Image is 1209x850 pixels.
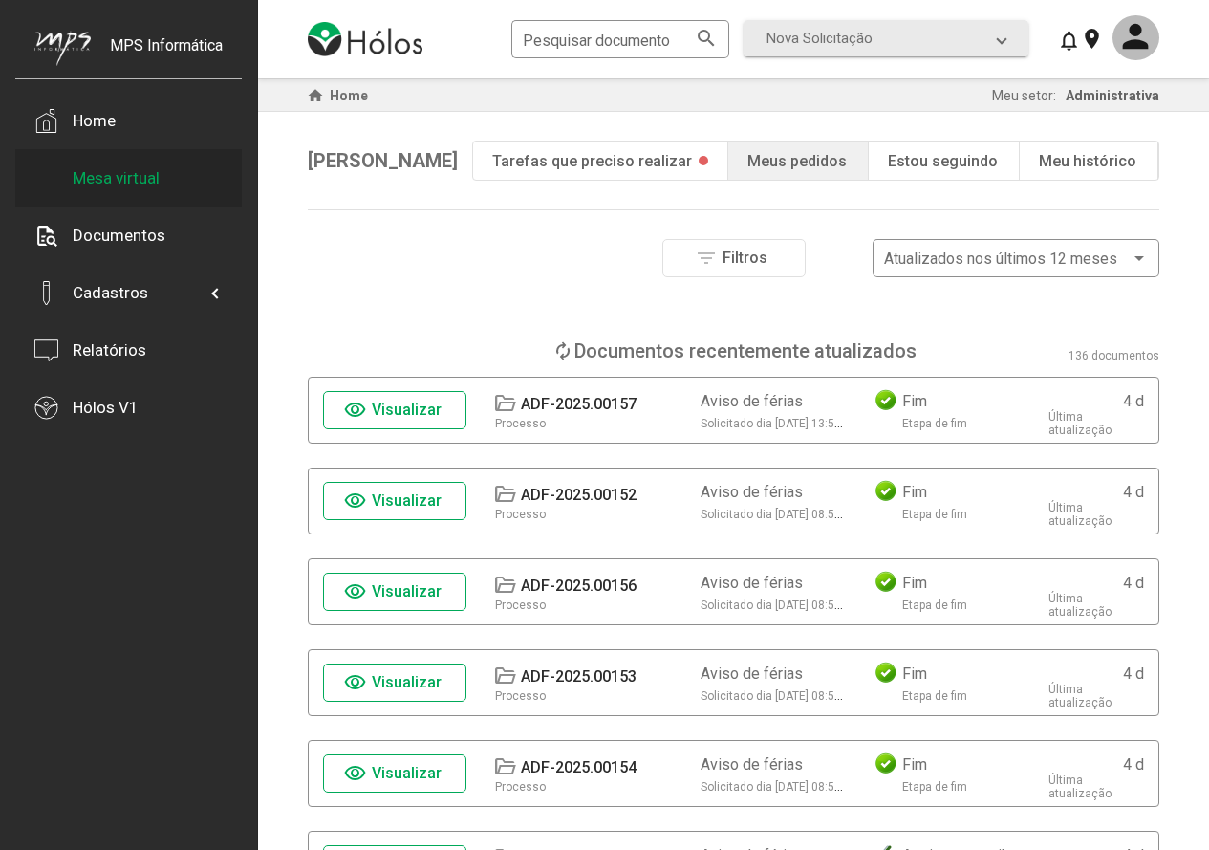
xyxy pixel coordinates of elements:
mat-icon: visibility [344,580,367,603]
span: Home [330,88,368,103]
div: Relatórios [73,340,146,360]
div: Documentos [73,226,165,245]
span: Administrativa [1066,88,1159,103]
div: Aviso de férias [701,574,803,592]
div: MPS Informática [110,36,223,84]
mat-icon: visibility [344,490,367,512]
span: Visualizar [372,401,442,419]
div: Processo [495,417,546,430]
div: ADF-2025.00157 [521,395,637,413]
mat-icon: visibility [344,762,367,785]
span: Visualizar [372,673,442,691]
span: Visualizar [372,764,442,782]
div: Última atualização [1048,410,1144,437]
div: ADF-2025.00152 [521,486,637,504]
button: Visualizar [323,754,466,793]
button: Filtros [662,239,806,277]
span: Visualizar [372,491,442,510]
div: Processo [495,689,546,703]
mat-icon: folder_open [493,665,516,687]
span: Nova Solicitação [766,30,873,47]
span: Atualizados nos últimos 12 meses [884,250,1117,268]
div: Fim [902,483,927,501]
button: Visualizar [323,391,466,429]
mat-expansion-panel-header: Cadastros [34,264,223,321]
div: Estou seguindo [888,152,998,170]
div: Última atualização [1048,683,1144,709]
div: Fim [902,665,927,683]
span: Visualizar [372,582,442,600]
div: 4 d [1123,574,1144,592]
div: Processo [495,508,546,521]
span: [PERSON_NAME] [308,149,458,172]
img: logo-holos.png [308,22,422,56]
img: mps-image-cropped.png [34,31,91,66]
div: Última atualização [1048,774,1144,800]
div: Aviso de férias [701,755,803,774]
div: Processo [495,599,546,612]
div: Meus pedidos [747,152,847,170]
div: Etapa de fim [902,599,967,612]
mat-icon: search [695,26,718,49]
div: Documentos recentemente atualizados [574,339,917,362]
div: Fim [902,574,927,592]
button: Visualizar [323,573,466,611]
mat-icon: home [304,84,327,107]
div: Última atualização [1048,592,1144,619]
span: Meu setor: [992,88,1056,103]
div: Hólos V1 [73,398,139,417]
div: Processo [495,780,546,794]
div: Aviso de férias [701,392,803,410]
mat-icon: folder_open [493,755,516,778]
mat-icon: loop [551,339,574,362]
div: ADF-2025.00156 [521,577,637,595]
mat-icon: visibility [344,671,367,694]
div: 4 d [1123,665,1144,683]
div: Última atualização [1048,501,1144,528]
div: 136 documentos [1069,349,1159,362]
div: Fim [902,392,927,410]
div: Tarefas que preciso realizar [492,152,692,170]
div: Mesa virtual [73,168,160,187]
div: 4 d [1123,392,1144,410]
div: Cadastros [73,283,148,302]
div: Etapa de fim [902,417,967,430]
div: Meu histórico [1039,152,1136,170]
div: Etapa de fim [902,508,967,521]
mat-icon: folder_open [493,483,516,506]
div: Aviso de férias [701,665,803,683]
div: Etapa de fim [902,689,967,703]
mat-expansion-panel-header: Nova Solicitação [744,20,1028,56]
div: Home [73,111,116,130]
span: Filtros [723,249,767,267]
mat-icon: folder_open [493,574,516,597]
div: ADF-2025.00154 [521,758,637,776]
mat-icon: filter_list [695,247,718,270]
mat-icon: folder_open [493,392,516,415]
mat-icon: location_on [1080,27,1103,50]
div: ADF-2025.00153 [521,667,637,686]
mat-icon: visibility [344,399,367,422]
div: Fim [902,755,927,774]
div: 4 d [1123,755,1144,774]
div: Aviso de férias [701,483,803,501]
div: Etapa de fim [902,780,967,794]
button: Visualizar [323,482,466,520]
div: 4 d [1123,483,1144,501]
button: Visualizar [323,664,466,702]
